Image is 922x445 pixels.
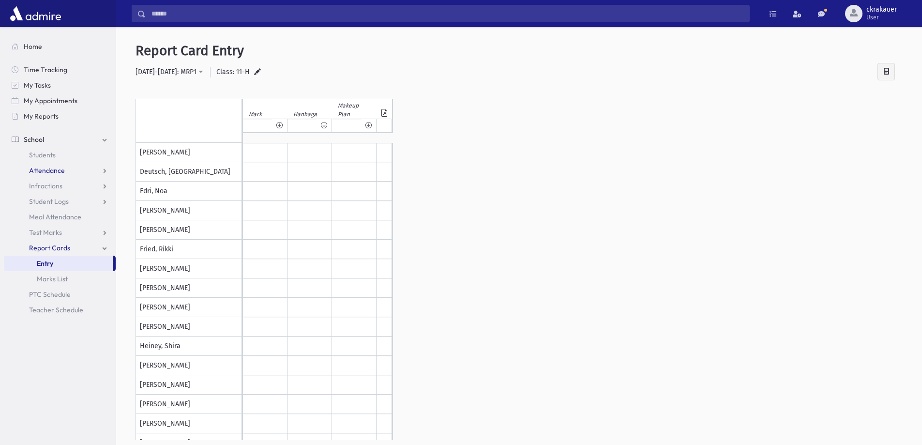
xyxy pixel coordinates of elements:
a: Test Marks [4,225,116,240]
span: Report Cards [29,244,70,252]
img: AdmirePro [8,4,63,23]
div: Edri, Noa [136,182,242,201]
div: [PERSON_NAME] [136,143,242,162]
button: 2025-2026: MRP1 [136,63,210,80]
span: Test Marks [29,228,62,237]
input: Search [146,5,749,22]
a: Report Cards [4,240,116,256]
a: School [4,132,116,147]
a: My Reports [4,108,116,124]
a: My Appointments [4,93,116,108]
div: [PERSON_NAME] [136,356,242,375]
a: Marks List [4,271,116,287]
div: [PERSON_NAME] [136,220,242,240]
div: Fried, Rikki [136,240,242,259]
div: Heiney, Shira [136,337,242,356]
div: [PERSON_NAME] [136,414,242,433]
span: Time Tracking [24,65,67,74]
span: School [24,135,44,144]
h5: Report Card Entry [136,43,903,59]
div: Mark [247,108,284,119]
a: Entry [4,256,113,271]
a: My Tasks [4,77,116,93]
div: [PERSON_NAME] [136,375,242,395]
div: Hanhaga [291,108,328,119]
div: [PERSON_NAME] [136,395,242,414]
div: [PERSON_NAME] [136,278,242,298]
span: My Reports [24,112,59,121]
div: Makeup Plan [336,99,373,119]
span: My Tasks [24,81,51,90]
span: ckrakauer [866,6,897,14]
a: Infractions [4,178,116,194]
div: [PERSON_NAME] [136,201,242,220]
label: Class: 11-H [216,67,250,77]
a: Meal Attendance [4,209,116,225]
div: [PERSON_NAME] [136,317,242,337]
span: Teacher Schedule [29,306,83,314]
a: PTC Schedule [4,287,116,302]
div: [DATE]-[DATE]: MRP1 [136,67,196,77]
div: General [377,107,392,118]
span: Entry [37,259,53,268]
a: Teacher Schedule [4,302,116,318]
div: Calculate Averages [877,63,895,80]
span: Attendance [29,166,65,175]
a: Home [4,39,116,54]
span: Student Logs [29,197,69,206]
a: Attendance [4,163,116,178]
span: User [866,14,897,21]
a: Students [4,147,116,163]
span: My Appointments [24,96,77,105]
a: Student Logs [4,194,116,209]
span: Home [24,42,42,51]
div: [PERSON_NAME] [136,298,242,317]
span: Students [29,151,56,159]
span: Meal Attendance [29,213,81,221]
div: Deutsch, [GEOGRAPHIC_DATA] [136,162,242,182]
span: Infractions [29,182,62,190]
div: [PERSON_NAME] [136,259,242,278]
a: Time Tracking [4,62,116,77]
span: Marks List [37,275,68,283]
span: PTC Schedule [29,290,71,299]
